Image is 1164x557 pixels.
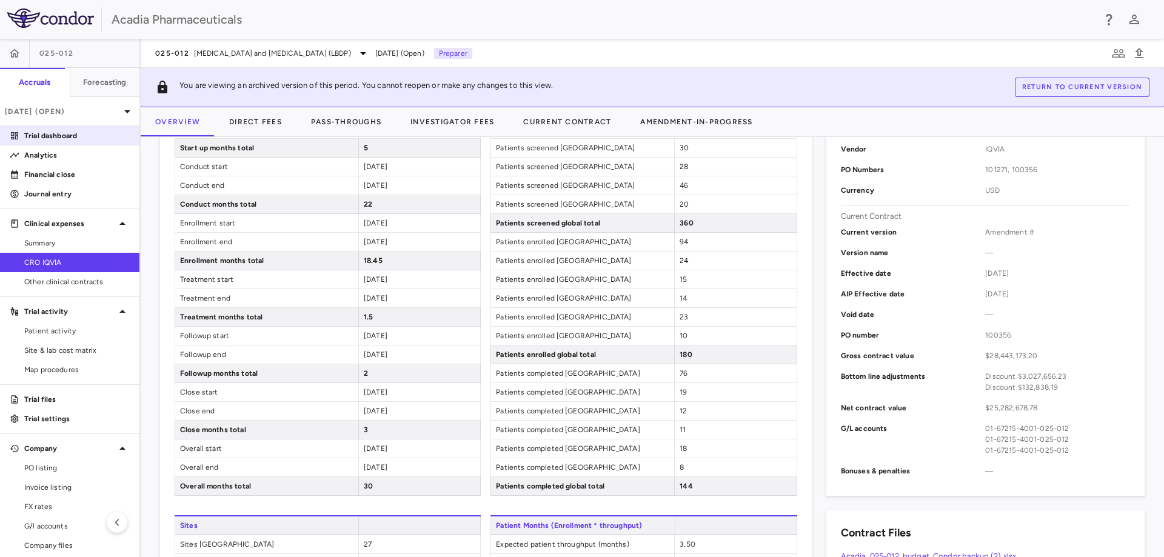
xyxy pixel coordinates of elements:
span: [DATE] [364,444,387,453]
h6: Forecasting [83,77,127,88]
span: Patients completed [GEOGRAPHIC_DATA] [491,364,674,382]
span: 19 [680,388,687,396]
span: Patients screened [GEOGRAPHIC_DATA] [491,176,674,195]
span: Patients enrolled [GEOGRAPHIC_DATA] [491,252,674,270]
p: Clinical expenses [24,218,115,229]
span: [DATE] [364,181,387,190]
span: — [985,247,1130,258]
p: Analytics [24,150,130,161]
span: Close end [175,402,358,420]
span: 14 [680,294,687,302]
span: Patients completed [GEOGRAPHIC_DATA] [491,402,674,420]
span: 20 [680,200,689,208]
p: Trial settings [24,413,130,424]
p: G/L accounts [841,423,986,456]
span: Conduct months total [175,195,358,213]
p: Effective date [841,268,986,279]
div: 01-67215-4001-025-012 [985,445,1130,456]
p: Current Contract [841,211,901,222]
span: [DATE] [985,268,1130,279]
span: Start up months total [175,139,358,157]
span: Patients screened [GEOGRAPHIC_DATA] [491,195,674,213]
p: Void date [841,309,986,320]
p: Currency [841,185,986,196]
span: 76 [680,369,687,378]
p: Trial files [24,394,130,405]
span: Patients enrolled global total [491,345,674,364]
span: Patients enrolled [GEOGRAPHIC_DATA] [491,308,674,326]
span: Followup end [175,345,358,364]
span: $25,282,678.78 [985,402,1130,413]
span: 27 [364,540,372,549]
span: 10 [680,332,687,340]
span: Patients enrolled [GEOGRAPHIC_DATA] [491,289,674,307]
span: [DATE] (Open) [375,48,424,59]
span: 12 [680,407,687,415]
button: Direct Fees [215,107,296,136]
span: Patients screened [GEOGRAPHIC_DATA] [491,139,674,157]
span: 1.5 [364,313,373,321]
span: IQVIA [985,144,1130,155]
span: Patient activity [24,325,130,336]
p: Trial dashboard [24,130,130,141]
span: 15 [680,275,687,284]
span: [DATE] [364,219,387,227]
button: Pass-Throughs [296,107,396,136]
span: Close start [175,383,358,401]
span: [DATE] [364,294,387,302]
span: 22 [364,200,372,208]
span: 360 [680,219,693,227]
p: Vendor [841,144,986,155]
span: Sites [175,516,358,535]
span: Expected patient throughput (months) [491,535,674,553]
p: Gross contract value [841,350,986,361]
span: Company files [24,540,130,551]
span: Sites [GEOGRAPHIC_DATA] [175,535,358,553]
span: Treatment months total [175,308,358,326]
span: 180 [680,350,692,359]
span: 101271, 100356 [985,164,1130,175]
span: [DATE] [364,463,387,472]
span: Conduct start [175,158,358,176]
p: AIP Effective date [841,289,986,299]
span: 30 [680,144,689,152]
span: [DATE] [364,407,387,415]
span: 18 [680,444,687,453]
span: [DATE] [364,238,387,246]
span: Patients completed [GEOGRAPHIC_DATA] [491,383,674,401]
span: [DATE] [364,332,387,340]
span: Patient Months (Enrollment * throughput) [490,516,674,535]
span: Patients screened global total [491,214,674,232]
span: 3.50 [680,540,695,549]
span: G/l accounts [24,521,130,532]
p: Net contract value [841,402,986,413]
img: logo-full-SnFGN8VE.png [7,8,94,28]
span: 144 [680,482,692,490]
p: [DATE] (Open) [5,106,120,117]
span: Map procedures [24,364,130,375]
span: Overall start [175,439,358,458]
span: Other clinical contracts [24,276,130,287]
span: 11 [680,425,686,434]
span: Followup months total [175,364,358,382]
span: Summary [24,238,130,248]
p: Bonuses & penalties [841,465,986,476]
button: Amendment-In-Progress [626,107,767,136]
span: Close months total [175,421,358,439]
span: [DATE] [364,275,387,284]
span: Overall months total [175,477,358,495]
p: Current version [841,227,986,238]
span: — [985,465,1130,476]
span: Treatment start [175,270,358,289]
p: Trial activity [24,306,115,317]
span: [DATE] [985,289,1130,299]
span: FX rates [24,501,130,512]
h6: Accruals [19,77,50,88]
span: Invoice listing [24,482,130,493]
p: Journal entry [24,188,130,199]
span: 5 [364,144,368,152]
span: [MEDICAL_DATA] and [MEDICAL_DATA] (LBDP) [194,48,351,59]
span: Treatment end [175,289,358,307]
span: Site & lab cost matrix [24,345,130,356]
span: Patients completed [GEOGRAPHIC_DATA] [491,421,674,439]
